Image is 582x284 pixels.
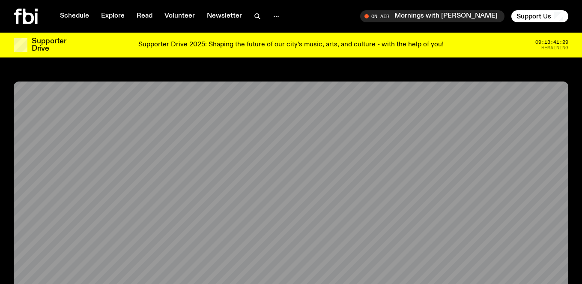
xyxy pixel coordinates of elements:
span: Support Us [516,12,551,20]
span: 09:13:41:29 [535,40,568,45]
a: Newsletter [202,10,247,22]
a: Read [131,10,158,22]
h3: Supporter Drive [32,38,66,52]
p: Supporter Drive 2025: Shaping the future of our city’s music, arts, and culture - with the help o... [138,41,444,49]
span: Remaining [541,45,568,50]
button: Support Us [511,10,568,22]
a: Schedule [55,10,94,22]
a: Explore [96,10,130,22]
a: Volunteer [159,10,200,22]
button: On AirMornings with [PERSON_NAME] [360,10,504,22]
